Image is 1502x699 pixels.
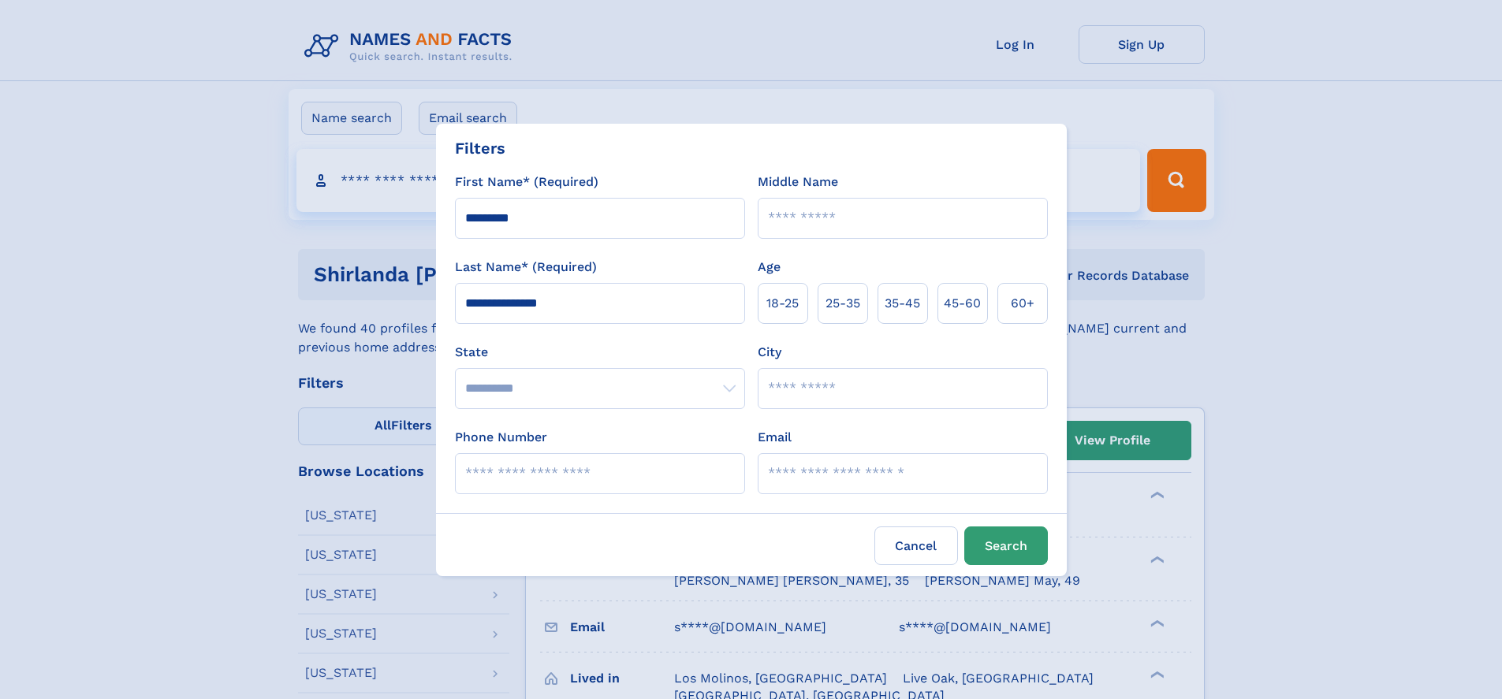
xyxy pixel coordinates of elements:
button: Search [964,526,1048,565]
label: Cancel [874,526,958,565]
label: City [758,343,781,362]
label: Email [758,428,792,447]
label: Last Name* (Required) [455,258,597,277]
span: 35‑45 [885,294,920,313]
label: Age [758,258,781,277]
span: 60+ [1011,294,1034,313]
div: Filters [455,136,505,160]
span: 25‑35 [826,294,860,313]
label: First Name* (Required) [455,173,598,191]
span: 18‑25 [766,294,799,313]
label: Middle Name [758,173,838,191]
label: Phone Number [455,428,547,447]
span: 45‑60 [944,294,981,313]
label: State [455,343,745,362]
